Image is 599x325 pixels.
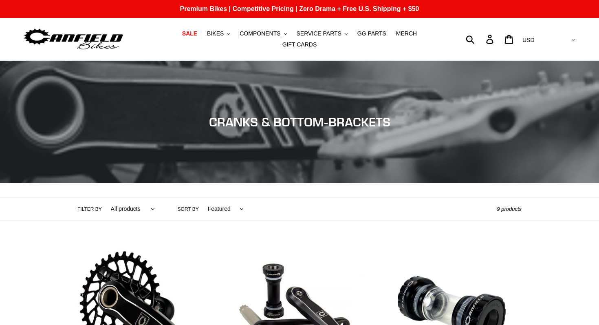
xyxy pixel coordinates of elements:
[497,206,522,212] span: 9 products
[77,206,102,213] label: Filter by
[178,206,199,213] label: Sort by
[207,30,224,37] span: BIKES
[357,30,386,37] span: GG PARTS
[278,39,321,50] a: GIFT CARDS
[292,28,351,39] button: SERVICE PARTS
[209,115,390,129] span: CRANKS & BOTTOM-BRACKETS
[296,30,341,37] span: SERVICE PARTS
[236,28,291,39] button: COMPONENTS
[353,28,390,39] a: GG PARTS
[203,28,234,39] button: BIKES
[470,30,491,48] input: Search
[240,30,280,37] span: COMPONENTS
[22,27,124,52] img: Canfield Bikes
[182,30,197,37] span: SALE
[282,41,317,48] span: GIFT CARDS
[396,30,417,37] span: MERCH
[178,28,201,39] a: SALE
[392,28,421,39] a: MERCH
